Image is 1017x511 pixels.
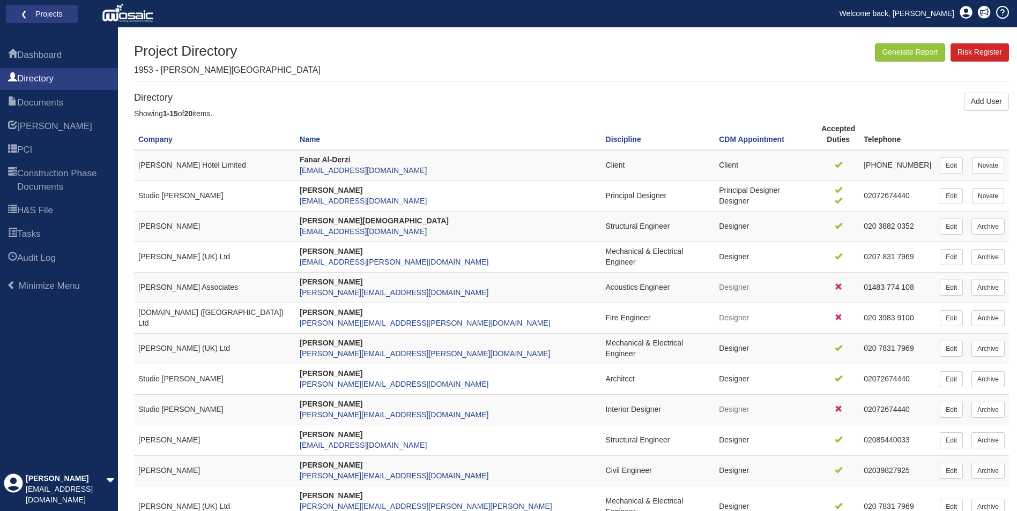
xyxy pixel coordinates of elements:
[719,222,749,230] span: Designer
[940,219,963,235] a: Edit
[300,258,488,266] a: [EMAIL_ADDRESS][PERSON_NAME][DOMAIN_NAME]
[719,135,784,144] a: CDM Appointment
[940,463,963,479] a: Edit
[17,49,62,62] span: Dashboard
[859,212,936,242] td: 020 3882 0352
[134,181,295,212] td: Studio [PERSON_NAME]
[719,502,749,510] span: Designer
[719,466,749,475] span: Designer
[940,310,963,326] a: Edit
[300,155,350,164] strong: Fanar Al-Derzi
[606,374,635,383] span: Architect
[300,380,488,388] a: [PERSON_NAME][EMAIL_ADDRESS][DOMAIN_NAME]
[971,463,1005,479] a: Archive
[940,371,963,387] a: Edit
[300,135,320,144] a: Name
[606,466,652,475] span: Civil Engineer
[300,410,488,419] a: [PERSON_NAME][EMAIL_ADDRESS][DOMAIN_NAME]
[951,43,1009,62] a: Risk Register
[8,73,17,86] span: Directory
[606,191,667,200] span: Principal Designer
[26,484,106,506] div: [EMAIL_ADDRESS][DOMAIN_NAME]
[134,212,295,242] td: [PERSON_NAME]
[719,283,749,291] span: Designer
[134,64,321,77] p: 1953 - [PERSON_NAME][GEOGRAPHIC_DATA]
[17,228,40,241] span: Tasks
[606,247,684,266] span: Mechanical & Electrical Engineer
[300,277,362,286] strong: [PERSON_NAME]
[300,247,362,255] strong: [PERSON_NAME]
[859,119,936,150] th: Telephone
[719,197,749,205] span: Designer
[817,119,859,150] th: Accepted Duties
[102,3,156,24] img: logo_white.png
[859,334,936,364] td: 020 7831 7969
[19,281,80,291] span: Minimize Menu
[184,109,192,118] b: 20
[300,308,362,317] strong: [PERSON_NAME]
[972,188,1004,204] a: Novate
[964,93,1009,111] a: Add User
[300,319,551,327] a: [PERSON_NAME][EMAIL_ADDRESS][PERSON_NAME][DOMAIN_NAME]
[719,186,780,194] span: Principal Designer
[134,93,1009,103] h4: Directory
[971,341,1005,357] a: Archive
[971,371,1005,387] a: Archive
[606,339,684,358] span: Mechanical & Electrical Engineer
[859,303,936,334] td: 020 3983 9100
[606,405,662,414] span: Interior Designer
[606,135,641,144] a: Discipline
[719,435,749,444] span: Designer
[17,252,56,265] span: Audit Log
[134,273,295,303] td: [PERSON_NAME] Associates
[719,313,749,322] span: Designer
[138,135,173,144] a: Company
[134,43,321,59] h1: Project Directory
[134,364,295,394] td: Studio [PERSON_NAME]
[26,474,106,484] div: [PERSON_NAME]
[940,188,963,204] a: Edit
[971,249,1005,265] a: Archive
[606,313,651,322] span: Fire Engineer
[8,121,17,133] span: HARI
[8,168,17,194] span: Construction Phase Documents
[300,216,449,225] strong: [PERSON_NAME][DEMOGRAPHIC_DATA]
[300,197,427,205] a: [EMAIL_ADDRESS][DOMAIN_NAME]
[606,435,670,444] span: Structural Engineer
[606,222,670,230] span: Structural Engineer
[719,405,749,414] span: Designer
[17,120,92,133] span: HARI
[971,280,1005,296] a: Archive
[300,166,427,175] a: [EMAIL_ADDRESS][DOMAIN_NAME]
[971,432,1005,448] a: Archive
[940,341,963,357] a: Edit
[300,339,362,347] strong: [PERSON_NAME]
[300,186,362,194] strong: [PERSON_NAME]
[17,96,63,109] span: Documents
[134,242,295,273] td: [PERSON_NAME] (UK) Ltd
[940,402,963,418] a: Edit
[971,310,1005,326] a: Archive
[719,161,738,169] span: Client
[17,72,54,85] span: Directory
[8,252,17,265] span: Audit Log
[134,334,295,364] td: [PERSON_NAME] (UK) Ltd
[606,283,670,291] span: Acoustics Engineer
[859,425,936,455] td: 02085440033
[859,242,936,273] td: 0207 831 7969
[134,394,295,425] td: Studio [PERSON_NAME]
[300,400,362,408] strong: [PERSON_NAME]
[300,441,427,449] a: [EMAIL_ADDRESS][DOMAIN_NAME]
[859,394,936,425] td: 02072674440
[859,273,936,303] td: 01483 774 108
[8,49,17,62] span: Dashboard
[719,374,749,383] span: Designer
[17,204,53,217] span: H&S File
[300,288,488,297] a: [PERSON_NAME][EMAIL_ADDRESS][DOMAIN_NAME]
[7,281,16,290] span: Minimize Menu
[940,249,963,265] a: Edit
[300,491,362,500] strong: [PERSON_NAME]
[134,303,295,334] td: [DOMAIN_NAME] ([GEOGRAPHIC_DATA]) Ltd
[300,471,488,480] a: [PERSON_NAME][EMAIL_ADDRESS][DOMAIN_NAME]
[300,227,427,236] a: [EMAIL_ADDRESS][DOMAIN_NAME]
